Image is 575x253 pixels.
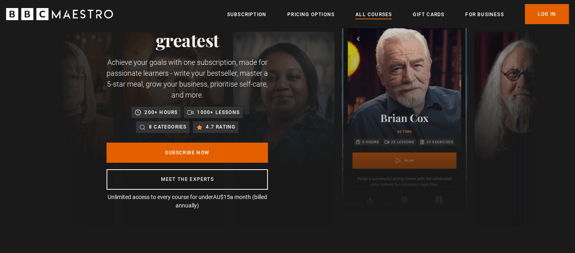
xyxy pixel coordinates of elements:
nav: Primary [227,4,569,24]
a: Gift Cards [413,10,444,19]
a: Pricing Options [287,10,335,19]
svg: BBC Maestro [6,8,113,20]
a: Meet the experts [107,169,268,190]
p: Achieve your goals with one subscription, made for passionate learners - write your bestseller, m... [107,57,268,100]
a: For business [465,10,504,19]
a: Subscription [227,10,266,19]
a: Log In [525,4,569,24]
a: Subscribe Now [107,143,268,163]
a: All Courses [355,10,392,19]
p: 4.7 rating [206,123,235,131]
p: 200+ hours [144,108,178,116]
p: 8 categories [149,123,186,131]
p: Unlimited access to every course for under a month (billed annually) [107,193,268,210]
p: 1000+ lessons [197,108,240,116]
span: AU$15 [213,194,230,200]
h1: Subscribe to the greatest [107,9,268,50]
